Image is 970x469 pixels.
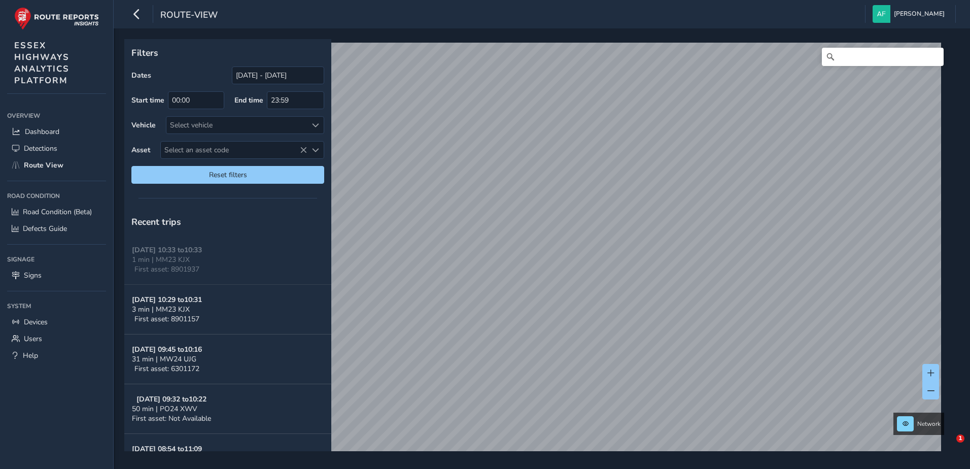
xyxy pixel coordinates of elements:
[234,95,263,105] label: End time
[131,120,156,130] label: Vehicle
[161,142,307,158] span: Select an asset code
[24,271,42,280] span: Signs
[139,170,317,180] span: Reset filters
[23,351,38,360] span: Help
[23,207,92,217] span: Road Condition (Beta)
[131,71,151,80] label: Dates
[134,314,199,324] span: First asset: 8901157
[132,295,202,305] strong: [DATE] 10:29 to 10:31
[132,444,202,454] strong: [DATE] 08:54 to 11:09
[166,117,307,133] div: Select vehicle
[14,40,70,86] span: ESSEX HIGHWAYS ANALYTICS PLATFORM
[134,364,199,374] span: First asset: 6301172
[822,48,944,66] input: Search
[25,127,59,137] span: Dashboard
[917,420,941,428] span: Network
[24,334,42,344] span: Users
[124,384,331,434] button: [DATE] 09:32 to10:2250 min | PO24 XWVFirst asset: Not Available
[307,142,324,158] div: Select an asset code
[24,160,63,170] span: Route View
[936,434,960,459] iframe: Intercom live chat
[132,255,190,264] span: 1 min | MM23 KJX
[7,108,106,123] div: Overview
[132,404,197,414] span: 50 min | PO24 XWV
[160,9,218,23] span: route-view
[7,188,106,204] div: Road Condition
[7,140,106,157] a: Detections
[7,157,106,174] a: Route View
[124,285,331,334] button: [DATE] 10:29 to10:313 min | MM23 KJXFirst asset: 8901157
[14,7,99,30] img: rr logo
[873,5,948,23] button: [PERSON_NAME]
[7,267,106,284] a: Signs
[873,5,890,23] img: diamond-layout
[23,224,67,233] span: Defects Guide
[132,345,202,354] strong: [DATE] 09:45 to 10:16
[24,317,48,327] span: Devices
[7,252,106,267] div: Signage
[132,245,202,255] strong: [DATE] 10:33 to 10:33
[132,414,211,423] span: First asset: Not Available
[132,354,196,364] span: 31 min | MW24 UJG
[7,314,106,330] a: Devices
[7,220,106,237] a: Defects Guide
[124,334,331,384] button: [DATE] 09:45 to10:1631 min | MW24 UJGFirst asset: 6301172
[24,144,57,153] span: Detections
[132,305,190,314] span: 3 min | MM23 KJX
[124,235,331,285] button: [DATE] 10:33 to10:331 min | MM23 KJXFirst asset: 8901937
[7,123,106,140] a: Dashboard
[7,330,106,347] a: Users
[131,166,324,184] button: Reset filters
[131,145,150,155] label: Asset
[956,434,964,443] span: 1
[131,46,324,59] p: Filters
[131,95,164,105] label: Start time
[128,43,941,463] canvas: Map
[134,264,199,274] span: First asset: 8901937
[7,204,106,220] a: Road Condition (Beta)
[7,347,106,364] a: Help
[136,394,206,404] strong: [DATE] 09:32 to 10:22
[131,216,181,228] span: Recent trips
[7,298,106,314] div: System
[894,5,945,23] span: [PERSON_NAME]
